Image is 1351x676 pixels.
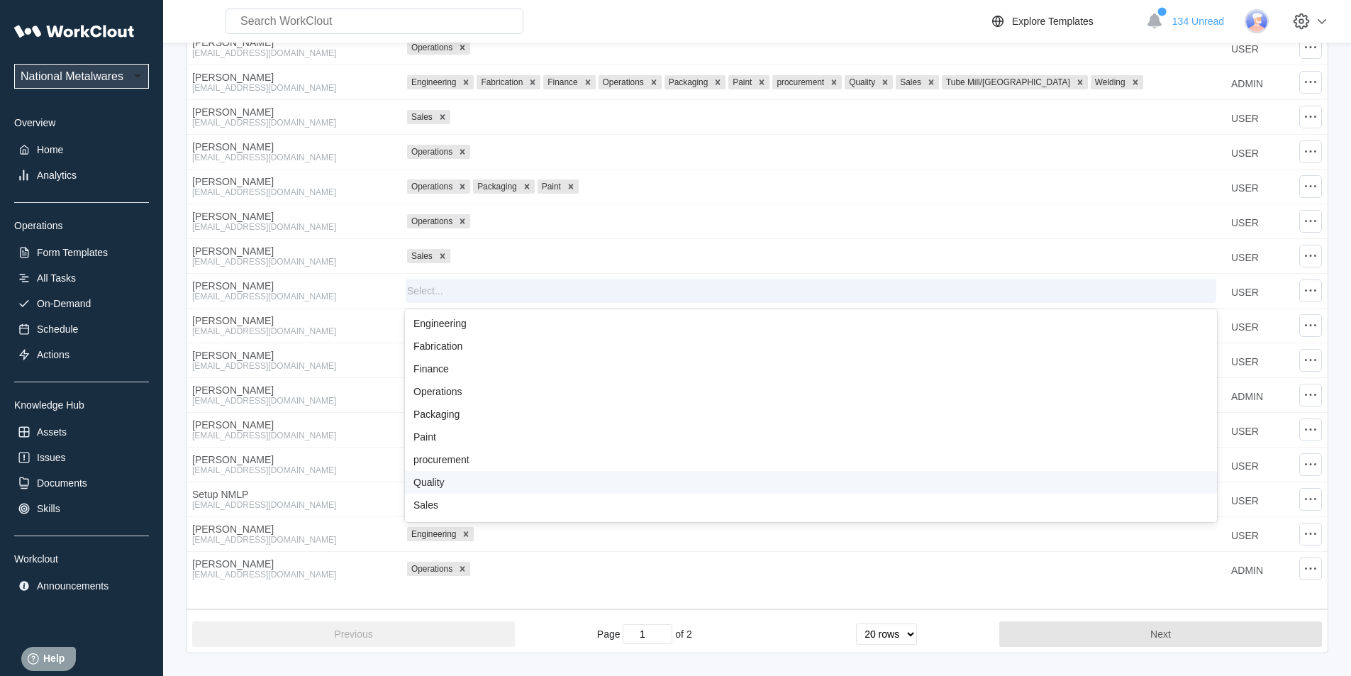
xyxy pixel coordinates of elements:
div: Operations [14,220,149,231]
div: USER [1231,214,1259,228]
button: Next [999,621,1322,647]
div: [PERSON_NAME] [192,141,394,153]
div: procurement [413,454,1208,465]
a: Actions [14,345,149,365]
div: Explore Templates [1012,16,1094,27]
div: Schedule [37,323,78,335]
div: Paint [538,179,563,194]
div: [PERSON_NAME] [192,558,394,570]
div: [PERSON_NAME] [192,245,394,257]
div: Welding [1091,75,1128,89]
div: [PERSON_NAME] [192,454,394,465]
div: USER [1231,458,1259,472]
div: [PERSON_NAME] [192,72,394,83]
div: Operations [407,562,455,576]
div: [EMAIL_ADDRESS][DOMAIN_NAME] [192,570,394,580]
div: Engineering [413,318,1208,329]
div: Packaging [413,409,1208,420]
input: jump to page [623,624,672,644]
div: procurement [772,75,826,89]
div: [EMAIL_ADDRESS][DOMAIN_NAME] [192,118,394,128]
div: USER [1231,145,1259,159]
div: USER [1231,179,1259,194]
div: Finance [413,363,1208,375]
div: Operations [407,40,455,55]
a: On-Demand [14,294,149,314]
div: Engineering [407,75,458,89]
div: Analytics [37,170,77,181]
div: USER [1231,249,1259,263]
a: Form Templates [14,243,149,262]
div: Form Templates [37,247,108,258]
div: Operations [407,179,455,194]
div: [PERSON_NAME] [192,523,394,535]
div: [EMAIL_ADDRESS][DOMAIN_NAME] [192,431,394,440]
div: [PERSON_NAME] [192,419,394,431]
div: USER [1231,492,1259,506]
div: [EMAIL_ADDRESS][DOMAIN_NAME] [192,222,394,232]
div: [EMAIL_ADDRESS][DOMAIN_NAME] [192,500,394,510]
div: ADMIN [1231,75,1263,89]
div: [PERSON_NAME] [192,280,394,292]
div: Sales [407,249,435,263]
div: Paint [728,75,754,89]
div: Operations [599,75,646,89]
div: Paint [413,431,1208,443]
button: Previous [192,621,515,647]
div: Engineering [407,527,458,541]
div: [PERSON_NAME] [192,37,394,48]
a: Analytics [14,165,149,185]
div: [PERSON_NAME] [192,176,394,187]
img: user-3.png [1245,9,1269,33]
span: Page of [597,624,692,644]
div: Setup NMLP [192,489,394,500]
a: Assets [14,422,149,442]
div: All Tasks [37,272,76,284]
div: Issues [37,452,65,463]
div: On-Demand [37,298,91,309]
a: Schedule [14,319,149,339]
div: [EMAIL_ADDRESS][DOMAIN_NAME] [192,326,394,336]
a: Skills [14,499,149,519]
div: [EMAIL_ADDRESS][DOMAIN_NAME] [192,187,394,197]
input: Search WorkClout [226,9,523,34]
a: All Tasks [14,268,149,288]
div: [EMAIL_ADDRESS][DOMAIN_NAME] [192,292,394,301]
div: [EMAIL_ADDRESS][DOMAIN_NAME] [192,535,394,545]
div: [PERSON_NAME] [192,211,394,222]
div: Announcements [37,580,109,592]
span: 134 Unread [1172,16,1224,27]
div: [PERSON_NAME] [192,384,394,396]
div: [PERSON_NAME] [192,350,394,361]
div: Actions [37,349,70,360]
div: [EMAIL_ADDRESS][DOMAIN_NAME] [192,396,394,406]
div: USER [1231,40,1259,55]
div: Packaging [665,75,711,89]
div: Assets [37,426,67,438]
div: USER [1231,110,1259,124]
div: USER [1231,318,1259,333]
div: Sales [407,110,435,124]
div: Packaging [473,179,519,194]
div: USER [1231,527,1259,541]
div: Overview [14,117,149,128]
div: Skills [37,503,60,514]
a: Issues [14,448,149,467]
a: Announcements [14,576,149,596]
div: Tube Mill/[GEOGRAPHIC_DATA] [942,75,1072,89]
div: [EMAIL_ADDRESS][DOMAIN_NAME] [192,48,394,58]
a: Home [14,140,149,160]
div: Select... [407,285,443,297]
div: Quality [845,75,877,89]
div: ADMIN [1231,562,1263,576]
div: Sales [413,499,1208,511]
select: rows per page [856,624,917,645]
div: USER [1231,284,1259,298]
div: ADMIN [1231,388,1263,402]
div: Quality [413,477,1208,488]
div: [EMAIL_ADDRESS][DOMAIN_NAME] [192,153,394,162]
div: Operations [407,214,455,228]
div: [PERSON_NAME] [192,106,394,118]
div: USER [1231,353,1259,367]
